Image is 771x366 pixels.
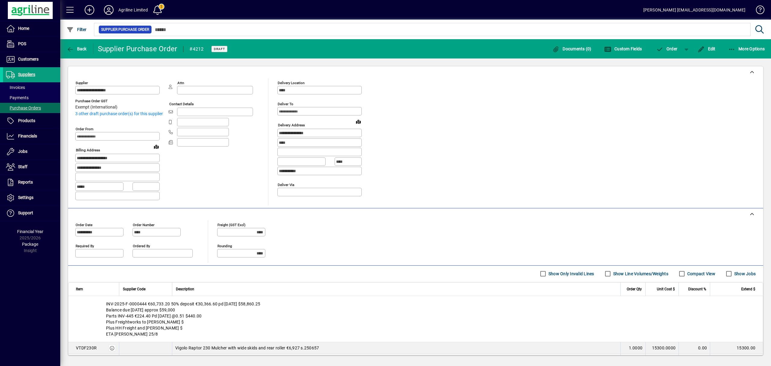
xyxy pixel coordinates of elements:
[3,103,60,113] a: Purchase Orders
[3,129,60,144] a: Financials
[604,46,642,51] span: Custom Fields
[76,345,97,351] div: VTDF230R
[710,342,763,354] td: 15300.00
[18,180,33,185] span: Reports
[18,134,37,138] span: Financials
[3,144,60,159] a: Jobs
[133,244,150,248] mat-label: Ordered by
[728,46,765,51] span: More Options
[76,222,92,227] mat-label: Order date
[733,271,756,277] label: Show Jobs
[18,149,27,154] span: Jobs
[18,57,39,62] span: Customers
[76,244,94,248] mat-label: Required by
[657,286,675,292] span: Unit Cost $
[98,44,177,54] div: Supplier Purchase Order
[643,5,745,15] div: [PERSON_NAME] [EMAIL_ADDRESS][DOMAIN_NAME]
[627,286,642,292] span: Order Qty
[22,242,38,247] span: Package
[75,99,117,103] span: Purchase Order GST
[80,5,99,15] button: Add
[3,93,60,103] a: Payments
[6,85,25,90] span: Invoices
[18,26,29,31] span: Home
[679,342,710,354] td: 0.00
[688,286,706,292] span: Discount %
[612,271,668,277] label: Show Line Volumes/Weights
[551,43,593,54] button: Documents (0)
[3,82,60,93] a: Invoices
[653,43,680,54] button: Order
[3,175,60,190] a: Reports
[65,43,88,54] button: Back
[741,286,755,292] span: Extend $
[18,41,26,46] span: POS
[3,52,60,67] a: Customers
[354,117,363,126] a: View on map
[278,182,294,187] mat-label: Deliver via
[3,21,60,36] a: Home
[177,81,184,85] mat-label: Attn
[547,271,594,277] label: Show Only Invalid Lines
[751,1,763,21] a: Knowledge Base
[75,105,117,110] span: Exempt (International)
[645,342,679,354] td: 15300.0000
[76,81,88,85] mat-label: Supplier
[6,95,29,100] span: Payments
[76,286,83,292] span: Item
[278,81,304,85] mat-label: Delivery Location
[278,102,293,106] mat-label: Deliver To
[217,244,232,248] mat-label: Rounding
[133,222,155,227] mat-label: Order number
[189,44,204,54] div: #4212
[76,127,93,131] mat-label: Order from
[620,342,645,354] td: 1.0000
[552,46,592,51] span: Documents (0)
[18,210,33,215] span: Support
[151,142,161,151] a: View on map
[18,195,33,200] span: Settings
[6,106,41,110] span: Purchase Orders
[176,286,194,292] span: Description
[99,5,118,15] button: Profile
[3,36,60,52] a: POS
[696,43,717,54] button: Edit
[68,296,763,342] div: INV-2025-F-0000444 €60,733.20 50% deposit €30,366.60 pd [DATE] $58,860.25 Balance due [DATE] appr...
[686,271,715,277] label: Compact View
[3,190,60,205] a: Settings
[65,24,88,35] button: Filter
[67,46,87,51] span: Back
[67,27,87,32] span: Filter
[3,206,60,221] a: Support
[656,46,677,51] span: Order
[17,229,43,234] span: Financial Year
[123,286,145,292] span: Supplier Code
[175,345,319,351] span: Vigolo Raptor 230 Mulcher with wide skids and rear roller €6,927 s.250657
[18,72,35,77] span: Suppliers
[217,222,245,227] mat-label: Freight (GST excl)
[214,47,225,51] span: Draft
[18,118,35,123] span: Products
[60,43,93,54] app-page-header-button: Back
[75,111,169,117] div: 3 other draft purchase order(s) for this supplier
[3,113,60,128] a: Products
[603,43,644,54] button: Custom Fields
[727,43,766,54] button: More Options
[18,164,27,169] span: Staff
[3,159,60,175] a: Staff
[118,5,148,15] div: Agriline Limited
[698,46,716,51] span: Edit
[101,27,149,33] span: Supplier Purchase Order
